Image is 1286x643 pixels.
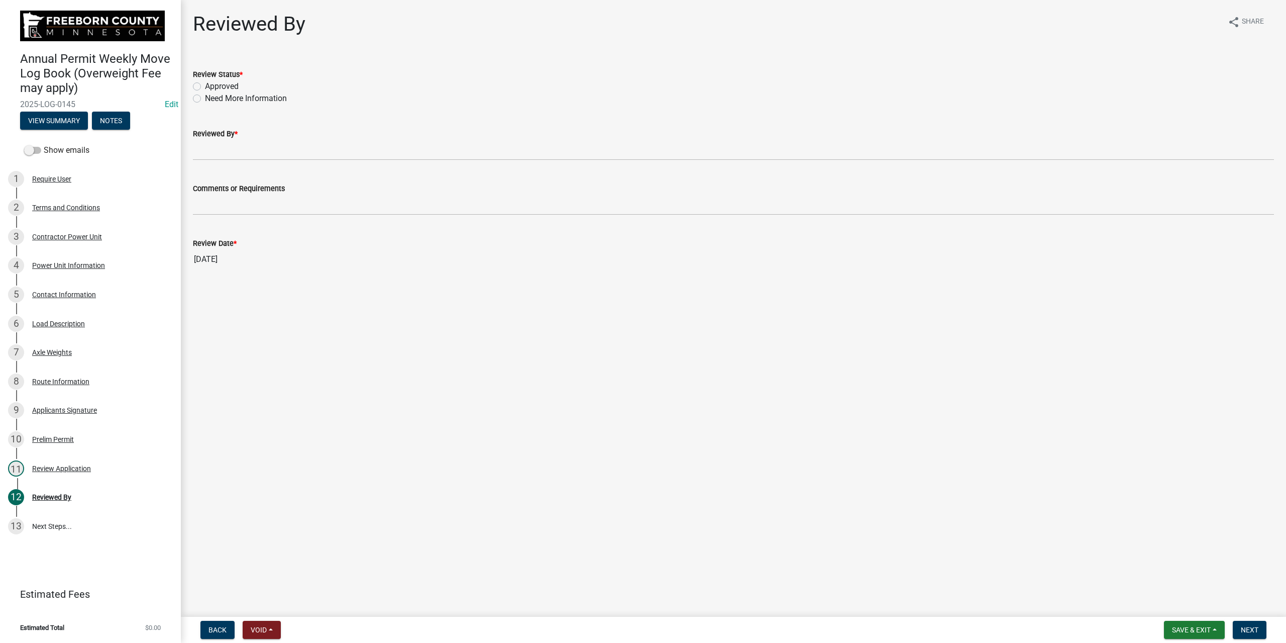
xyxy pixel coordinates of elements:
div: Reviewed By [32,494,71,501]
div: 3 [8,229,24,245]
label: Comments or Requirements [193,186,285,193]
button: Save & Exit [1164,621,1225,639]
span: Estimated Total [20,624,64,631]
wm-modal-confirm: Summary [20,117,88,125]
div: Terms and Conditions [32,204,100,211]
div: 5 [8,287,24,303]
label: Need More Information [205,93,287,105]
div: 11 [8,461,24,477]
a: Edit [165,100,178,109]
div: 7 [8,344,24,360]
div: 1 [8,171,24,187]
span: Share [1242,16,1264,28]
div: 10 [8,431,24,447]
img: Freeborn County, Minnesota [20,11,165,41]
div: 2 [8,200,24,216]
div: 4 [8,257,24,273]
span: Back [208,626,227,634]
h1: Reviewed By [193,12,305,36]
div: Review Application [32,465,91,472]
span: Void [251,626,267,634]
span: $0.00 [145,624,161,631]
button: Back [200,621,235,639]
div: Prelim Permit [32,436,74,443]
div: 13 [8,518,24,534]
div: Load Description [32,320,85,327]
button: shareShare [1220,12,1272,32]
h4: Annual Permit Weekly Move Log Book (Overweight Fee may apply) [20,52,173,95]
button: Notes [92,112,130,130]
div: 12 [8,489,24,505]
button: Void [243,621,281,639]
div: Require User [32,175,71,182]
div: 6 [8,316,24,332]
span: Next [1241,626,1258,634]
div: Axle Weights [32,349,72,356]
span: Save & Exit [1172,626,1211,634]
label: Review Date [193,240,237,247]
div: Route Information [32,378,89,385]
label: Reviewed By [193,131,238,138]
button: Next [1233,621,1266,639]
label: Review Status [193,71,243,78]
wm-modal-confirm: Notes [92,117,130,125]
div: Power Unit Information [32,262,105,269]
div: Contact Information [32,291,96,298]
div: Contractor Power Unit [32,233,102,240]
div: 9 [8,402,24,418]
label: Approved [205,80,239,93]
div: 8 [8,374,24,390]
span: 2025-LOG-0145 [20,100,161,109]
label: Show emails [24,144,89,156]
button: View Summary [20,112,88,130]
div: Applicants Signature [32,407,97,414]
i: share [1228,16,1240,28]
wm-modal-confirm: Edit Application Number [165,100,178,109]
a: Estimated Fees [8,584,165,604]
